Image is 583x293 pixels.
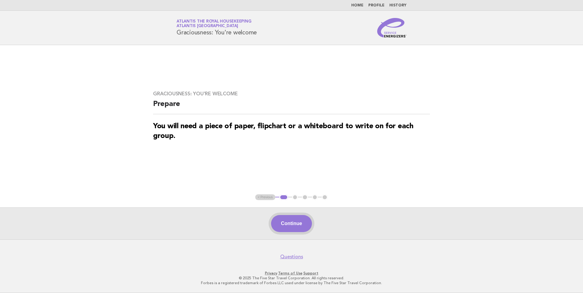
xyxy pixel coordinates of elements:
a: History [389,4,406,7]
h2: Prepare [153,99,430,114]
h1: Graciousness: You're welcome [177,20,257,36]
span: Atlantis [GEOGRAPHIC_DATA] [177,24,238,28]
button: 1 [279,194,288,200]
img: Service Energizers [377,18,406,37]
p: © 2025 The Five Star Travel Corporation. All rights reserved. [105,276,478,281]
a: Support [303,271,318,275]
a: Atlantis the Royal HousekeepingAtlantis [GEOGRAPHIC_DATA] [177,19,251,28]
a: Terms of Use [278,271,302,275]
h3: Graciousness: You're welcome [153,91,430,97]
a: Profile [368,4,384,7]
button: Continue [271,215,312,232]
a: Home [351,4,363,7]
p: Forbes is a registered trademark of Forbes LLC used under license by The Five Star Travel Corpora... [105,281,478,285]
p: · · [105,271,478,276]
strong: You will need a piece of paper, flipchart or a whiteboard to write on for each group. [153,123,413,140]
a: Questions [280,254,303,260]
a: Privacy [265,271,277,275]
